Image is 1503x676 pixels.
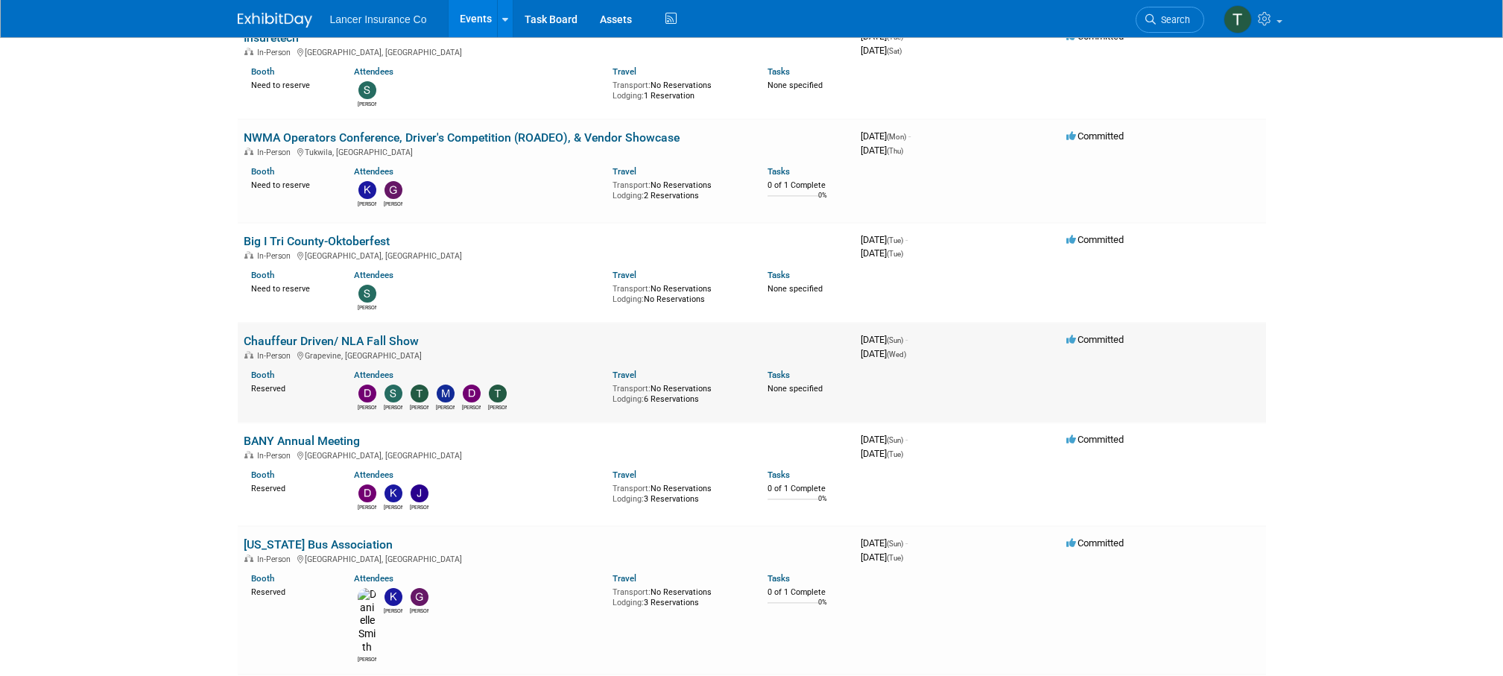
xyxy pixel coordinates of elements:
span: Lancer Insurance Co [330,13,427,25]
a: Search [1136,7,1204,33]
div: Reserved [251,481,332,494]
a: Tasks [768,470,790,480]
div: Matt Mushorn [436,402,455,411]
div: Dawn Quinn [358,502,376,511]
span: Search [1156,14,1190,25]
span: [DATE] [861,537,908,549]
div: [GEOGRAPHIC_DATA], [GEOGRAPHIC_DATA] [244,552,849,564]
span: (Wed) [887,350,906,358]
div: Steven Shapiro [358,303,376,312]
span: [DATE] [861,130,911,142]
td: 0% [818,495,827,515]
div: Tukwila, [GEOGRAPHIC_DATA] [244,145,849,157]
img: In-Person Event [244,48,253,55]
img: In-Person Event [244,555,253,562]
img: Kenneth Anthony [385,484,402,502]
span: - [905,31,908,42]
div: Kimberlee Bissegger [358,199,376,208]
span: [DATE] [861,434,908,445]
a: Tasks [768,166,790,177]
span: In-Person [257,251,295,261]
img: Terry Fichter [489,385,507,402]
span: Committed [1066,334,1124,345]
div: Steven O'Shea [384,402,402,411]
img: Genevieve Clayton [411,588,428,606]
img: In-Person Event [244,451,253,458]
div: Dana Turilli [462,402,481,411]
a: Attendees [354,470,393,480]
a: Attendees [354,573,393,584]
span: - [905,434,908,445]
a: Booth [251,270,274,280]
a: Tasks [768,573,790,584]
a: Travel [613,166,636,177]
div: Danielle Smith [358,654,376,663]
div: Steven O'Shea [358,99,376,108]
a: Booth [251,573,274,584]
a: Insuretech [244,31,299,45]
span: (Thu) [887,147,903,155]
div: John Burgan [410,502,428,511]
img: Steven O'Shea [358,81,376,99]
span: [DATE] [861,552,903,563]
span: Lodging: [613,598,644,607]
span: None specified [768,80,823,90]
a: BANY Annual Meeting [244,434,360,448]
div: [GEOGRAPHIC_DATA], [GEOGRAPHIC_DATA] [244,449,849,461]
span: Committed [1066,130,1124,142]
div: No Reservations 6 Reservations [613,381,745,404]
div: Dennis Kelly [358,402,376,411]
span: Transport: [613,284,651,294]
td: 0% [818,192,827,212]
span: (Tue) [887,554,903,562]
span: Transport: [613,484,651,493]
span: Lodging: [613,191,644,200]
a: Travel [613,370,636,380]
span: [DATE] [861,234,908,245]
div: 0 of 1 Complete [768,587,849,598]
a: [US_STATE] Bus Association [244,537,393,552]
img: Terrence Forrest [1224,5,1252,34]
a: Tasks [768,66,790,77]
div: 0 of 1 Complete [768,180,849,191]
img: Terrence Forrest [411,385,428,402]
a: Booth [251,370,274,380]
div: 0 of 1 Complete [768,484,849,494]
span: In-Person [257,351,295,361]
span: [DATE] [861,247,903,259]
a: Travel [613,270,636,280]
div: Kenneth Anthony [384,502,402,511]
div: Need to reserve [251,281,332,294]
span: Lodging: [613,494,644,504]
a: Booth [251,66,274,77]
img: Kimberlee Bissegger [385,588,402,606]
span: In-Person [257,48,295,57]
a: Tasks [768,370,790,380]
span: (Sat) [887,47,902,55]
img: In-Person Event [244,351,253,358]
img: Danielle Smith [358,588,376,654]
img: Steven O'Shea [385,385,402,402]
span: Committed [1066,31,1124,42]
a: Chauffeur Driven/ NLA Fall Show [244,334,419,348]
span: - [905,334,908,345]
div: Kimberlee Bissegger [384,606,402,615]
a: Booth [251,166,274,177]
img: Dana Turilli [463,385,481,402]
span: Committed [1066,234,1124,245]
span: Transport: [613,587,651,597]
div: [GEOGRAPHIC_DATA], [GEOGRAPHIC_DATA] [244,45,849,57]
span: In-Person [257,451,295,461]
span: [DATE] [861,348,906,359]
div: Grapevine, [GEOGRAPHIC_DATA] [244,349,849,361]
a: Attendees [354,270,393,280]
div: [GEOGRAPHIC_DATA], [GEOGRAPHIC_DATA] [244,249,849,261]
span: In-Person [257,555,295,564]
div: Genevieve Clayton [384,199,402,208]
span: [DATE] [861,145,903,156]
span: (Mon) [887,133,906,141]
span: In-Person [257,148,295,157]
div: Reserved [251,381,332,394]
span: None specified [768,384,823,394]
a: NWMA Operators Conference, Driver's Competition (ROADEO), & Vendor Showcase [244,130,680,145]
